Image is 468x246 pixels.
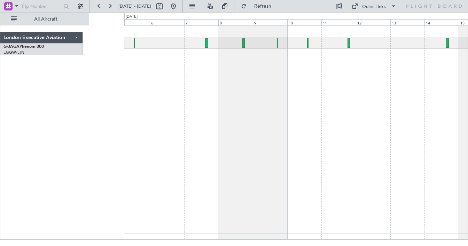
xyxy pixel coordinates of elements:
[348,1,400,12] button: Quick Links
[3,45,44,49] a: G-JAGAPhenom 300
[424,19,459,25] div: 14
[3,50,24,55] a: EGGW/LTN
[253,19,287,25] div: 9
[18,17,73,22] span: All Aircraft
[150,19,184,25] div: 6
[126,14,138,20] div: [DATE]
[362,3,386,10] div: Quick Links
[8,14,76,25] button: All Aircraft
[321,19,356,25] div: 11
[248,4,278,9] span: Refresh
[3,45,19,49] span: G-JAGA
[390,19,425,25] div: 13
[238,1,280,12] button: Refresh
[118,3,151,9] span: [DATE] - [DATE]
[116,19,150,25] div: 5
[21,1,61,12] input: Trip Number
[184,19,219,25] div: 7
[287,19,322,25] div: 10
[218,19,253,25] div: 8
[356,19,390,25] div: 12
